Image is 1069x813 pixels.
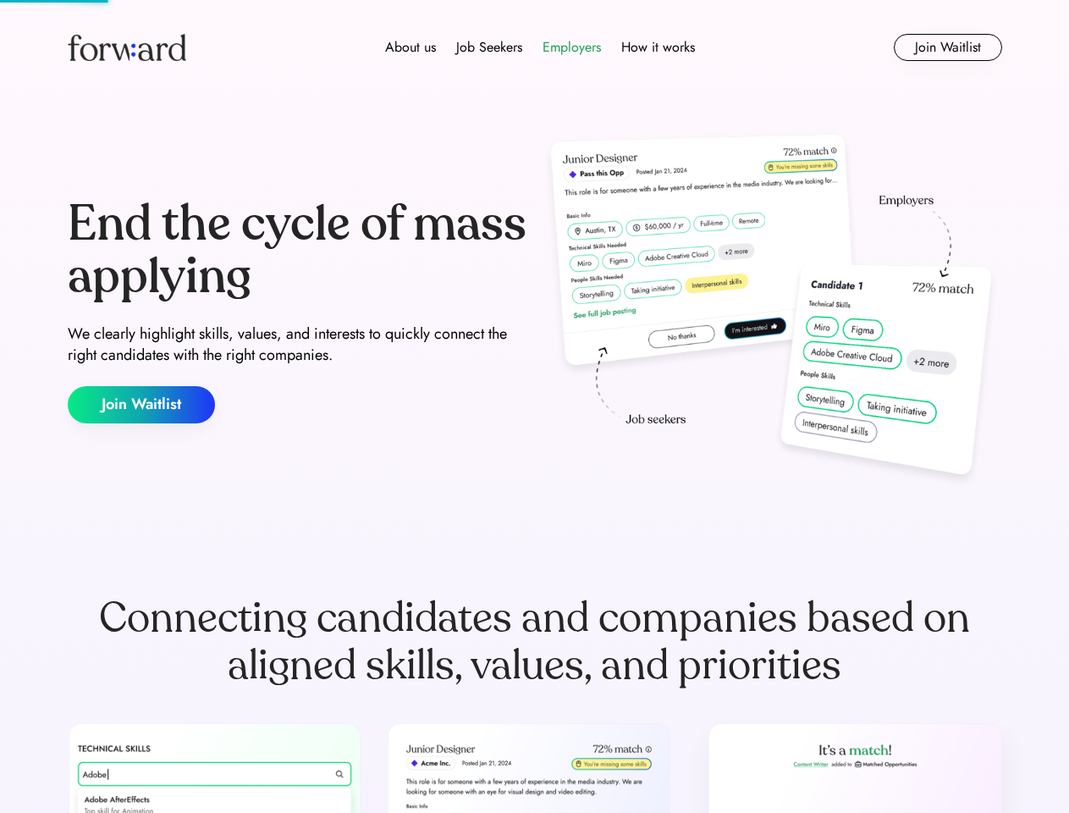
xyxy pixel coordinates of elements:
[68,386,215,423] button: Join Waitlist
[542,129,1002,493] img: hero-image.png
[543,37,601,58] div: Employers
[894,34,1002,61] button: Join Waitlist
[385,37,436,58] div: About us
[68,595,1002,689] div: Connecting candidates and companies based on aligned skills, values, and priorities
[456,37,522,58] div: Job Seekers
[68,324,528,366] div: We clearly highlight skills, values, and interests to quickly connect the right candidates with t...
[621,37,695,58] div: How it works
[68,34,186,61] img: Forward logo
[68,198,528,302] div: End the cycle of mass applying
